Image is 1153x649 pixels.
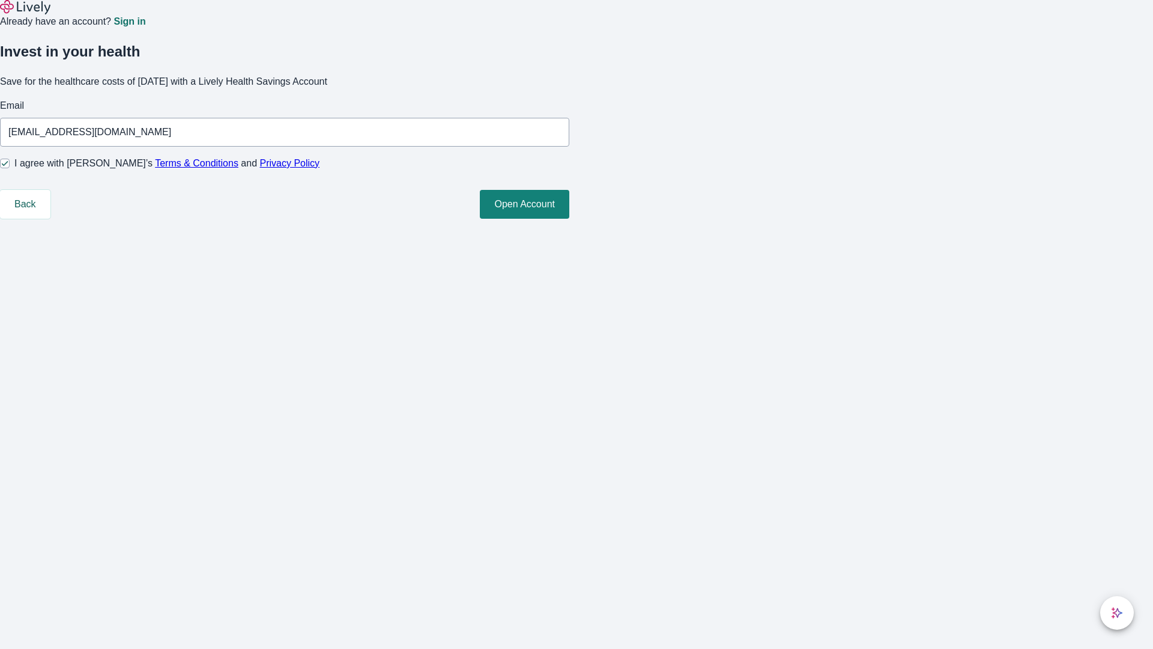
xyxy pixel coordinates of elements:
button: Open Account [480,190,569,219]
a: Terms & Conditions [155,158,238,168]
a: Privacy Policy [260,158,320,168]
svg: Lively AI Assistant [1111,607,1123,619]
span: I agree with [PERSON_NAME]’s and [14,156,319,171]
button: chat [1100,596,1134,630]
a: Sign in [113,17,145,26]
